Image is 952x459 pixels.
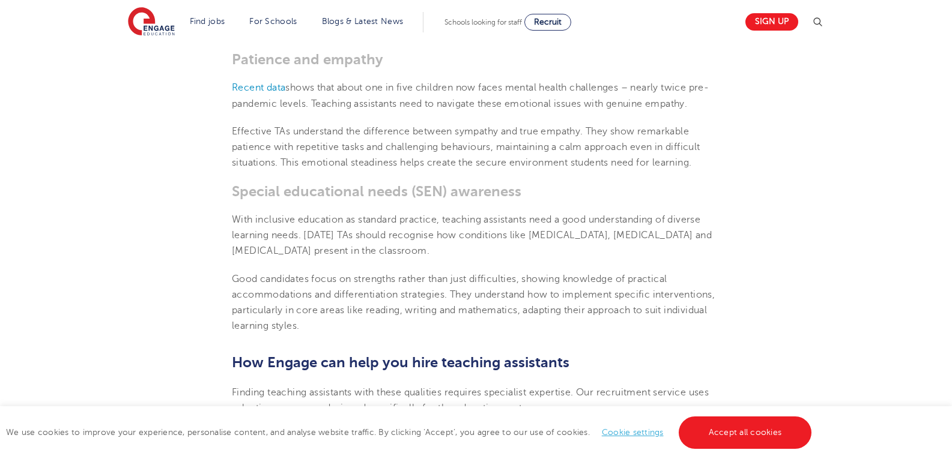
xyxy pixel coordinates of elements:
span: Patience and empathy [232,51,383,68]
span: Special educational needs (SEN) awareness [232,183,521,200]
span: With inclusive education as standard practice, teaching assistants need a good understanding of d... [232,214,712,257]
span: Schools looking for staff [444,18,522,26]
a: Cookie settings [602,428,664,437]
span: shows that about one in five children now faces mental health challenges – nearly twice pre-pande... [232,82,709,109]
a: Sign up [745,13,798,31]
span: Good candidates focus on strengths rather than just difficulties, showing knowledge of practical ... [232,274,715,332]
span: How Engage can help you hire teaching assistants [232,354,569,371]
a: For Schools [249,17,297,26]
img: Engage Education [128,7,175,37]
a: Blogs & Latest News [322,17,404,26]
a: Recruit [524,14,571,31]
span: Recruit [534,17,562,26]
span: Effective TAs understand the difference between sympathy and true empathy. They show remarkable p... [232,126,700,169]
span: We use cookies to improve your experience, personalise content, and analyse website traffic. By c... [6,428,814,437]
a: Recent data [232,82,285,93]
span: Finding teaching assistants with these qualities requires specialist expertise. Our recruitment s... [232,387,709,413]
a: Accept all cookies [679,416,812,449]
a: Find jobs [190,17,225,26]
